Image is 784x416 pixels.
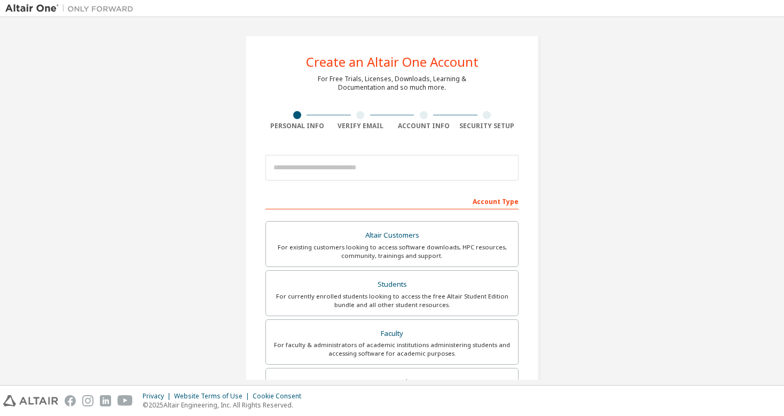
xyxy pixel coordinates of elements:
div: Personal Info [265,122,329,130]
div: Everyone else [272,375,512,390]
div: Account Type [265,192,519,209]
div: Create an Altair One Account [306,56,479,68]
p: © 2025 Altair Engineering, Inc. All Rights Reserved. [143,401,308,410]
img: linkedin.svg [100,395,111,406]
div: Account Info [392,122,456,130]
img: instagram.svg [82,395,93,406]
div: Students [272,277,512,292]
img: altair_logo.svg [3,395,58,406]
div: Privacy [143,392,174,401]
div: Website Terms of Use [174,392,253,401]
img: facebook.svg [65,395,76,406]
img: youtube.svg [117,395,133,406]
img: Altair One [5,3,139,14]
div: Security Setup [456,122,519,130]
div: For existing customers looking to access software downloads, HPC resources, community, trainings ... [272,243,512,260]
div: For Free Trials, Licenses, Downloads, Learning & Documentation and so much more. [318,75,466,92]
div: For currently enrolled students looking to access the free Altair Student Edition bundle and all ... [272,292,512,309]
div: Altair Customers [272,228,512,243]
div: Verify Email [329,122,393,130]
div: Cookie Consent [253,392,308,401]
div: For faculty & administrators of academic institutions administering students and accessing softwa... [272,341,512,358]
div: Faculty [272,326,512,341]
